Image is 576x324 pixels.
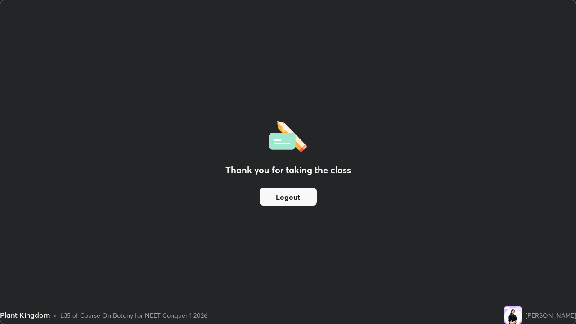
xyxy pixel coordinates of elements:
[526,310,576,320] div: [PERSON_NAME]
[269,118,307,153] img: offlineFeedback.1438e8b3.svg
[54,310,57,320] div: •
[260,188,317,206] button: Logout
[504,306,522,324] img: 78eb7e52afb6447b95302e0b8cdd5389.jpg
[60,310,207,320] div: L35 of Course On Botany for NEET Conquer 1 2026
[225,163,351,177] h2: Thank you for taking the class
